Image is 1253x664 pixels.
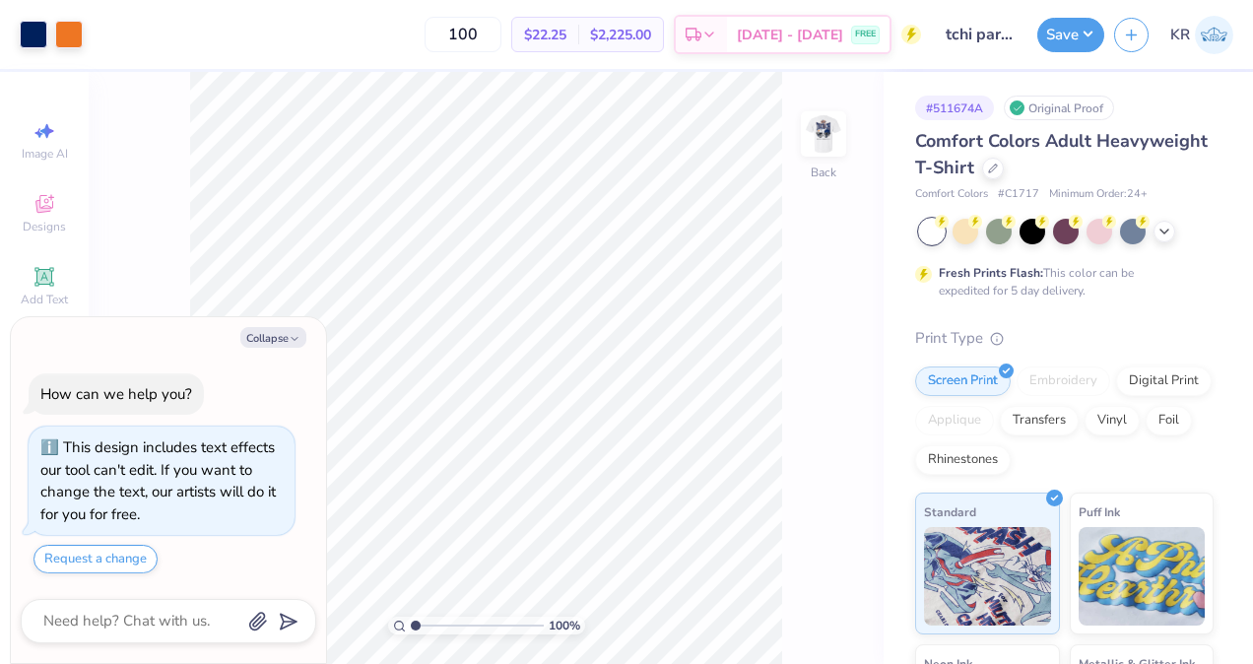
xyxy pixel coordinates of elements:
[33,545,158,573] button: Request a change
[924,527,1051,626] img: Standard
[1146,406,1192,435] div: Foil
[811,164,836,181] div: Back
[737,25,843,45] span: [DATE] - [DATE]
[915,366,1011,396] div: Screen Print
[549,617,580,634] span: 100 %
[998,186,1039,203] span: # C1717
[425,17,501,52] input: – –
[915,406,994,435] div: Applique
[23,219,66,234] span: Designs
[1017,366,1110,396] div: Embroidery
[931,15,1027,54] input: Untitled Design
[915,96,994,120] div: # 511674A
[1079,527,1206,626] img: Puff Ink
[1170,24,1190,46] span: KR
[915,327,1214,350] div: Print Type
[1004,96,1114,120] div: Original Proof
[1049,186,1148,203] span: Minimum Order: 24 +
[240,327,306,348] button: Collapse
[915,129,1208,179] span: Comfort Colors Adult Heavyweight T-Shirt
[924,501,976,522] span: Standard
[40,437,276,524] div: This design includes text effects our tool can't edit. If you want to change the text, our artist...
[590,25,651,45] span: $2,225.00
[1195,16,1233,54] img: Kate Ruffin
[1000,406,1079,435] div: Transfers
[855,28,876,41] span: FREE
[524,25,566,45] span: $22.25
[40,384,192,404] div: How can we help you?
[804,114,843,154] img: Back
[21,292,68,307] span: Add Text
[22,146,68,162] span: Image AI
[1079,501,1120,522] span: Puff Ink
[915,445,1011,475] div: Rhinestones
[939,264,1181,299] div: This color can be expedited for 5 day delivery.
[1037,18,1104,52] button: Save
[1170,16,1233,54] a: KR
[915,186,988,203] span: Comfort Colors
[1085,406,1140,435] div: Vinyl
[939,265,1043,281] strong: Fresh Prints Flash:
[1116,366,1212,396] div: Digital Print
